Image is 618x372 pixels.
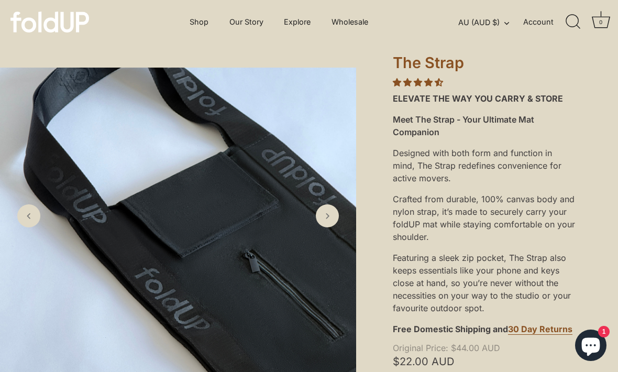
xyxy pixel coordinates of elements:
a: Our Story [220,12,272,32]
div: Meet The Strap - Your Ultimate Mat Companion [393,109,581,143]
a: Next slide [316,204,339,227]
a: Shop [181,12,218,32]
a: Wholesale [323,12,378,32]
button: AU (AUD $) [458,18,521,27]
a: Cart [589,10,612,34]
strong: ELEVATE THE WAY YOU CARRY & STORE [393,93,563,104]
div: Designed with both form and function in mind, The Strap redefines convenience for active movers. [393,143,581,189]
div: Primary navigation [164,12,394,32]
span: $22.00 AUD [393,357,581,366]
strong: Free Domestic Shipping and [393,324,508,334]
div: 0 [595,17,606,27]
strong: 30 Day Returns [508,324,572,334]
a: Search [561,10,584,34]
div: Crafted from durable, 100% canvas body and nylon strap, it’s made to securely carry your foldUP m... [393,189,581,247]
h1: The Strap [393,53,581,76]
a: Explore [275,12,320,32]
span: 4.50 stars [393,77,443,87]
a: Previous slide [17,204,40,227]
div: Featuring a sleek zip pocket, The Strap also keeps essentials like your phone and keys close at h... [393,247,581,319]
a: 30 Day Returns [508,324,572,335]
a: Account [523,16,564,28]
span: $44.00 AUD [393,344,578,352]
inbox-online-store-chat: Shopify online store chat [572,330,610,364]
